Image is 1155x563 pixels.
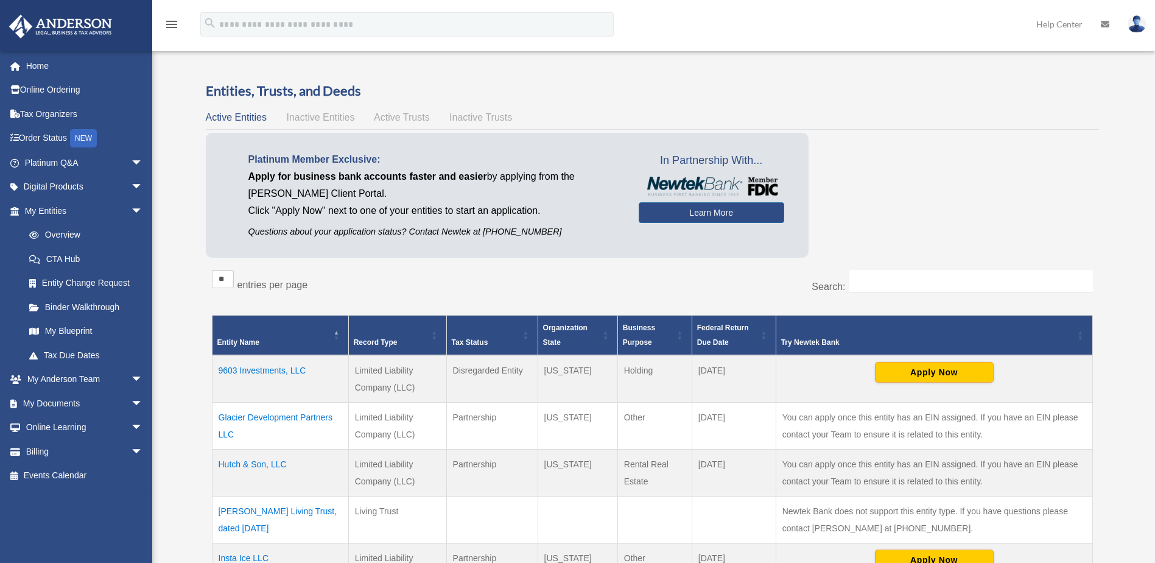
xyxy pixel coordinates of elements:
th: Organization State: Activate to sort [538,315,617,355]
th: Try Newtek Bank : Activate to sort [776,315,1092,355]
a: My Anderson Teamarrow_drop_down [9,367,161,392]
td: [DATE] [692,402,776,449]
span: Entity Name [217,338,259,347]
img: Anderson Advisors Platinum Portal [5,15,116,38]
img: NewtekBankLogoSM.png [645,177,778,196]
label: Search: [812,281,845,292]
span: Active Entities [206,112,267,122]
span: arrow_drop_down [131,175,155,200]
th: Tax Status: Activate to sort [446,315,538,355]
a: My Documentsarrow_drop_down [9,391,161,416]
a: Order StatusNEW [9,126,161,151]
td: [DATE] [692,449,776,496]
button: Apply Now [875,362,994,383]
a: Binder Walkthrough [17,295,155,319]
span: Organization State [543,324,588,347]
td: You can apply once this entity has an EIN assigned. If you have an EIN please contact your Team t... [776,402,1092,449]
th: Entity Name: Activate to invert sorting [212,315,348,355]
label: entries per page [237,280,308,290]
span: arrow_drop_down [131,199,155,224]
td: Partnership [446,402,538,449]
div: Try Newtek Bank [781,335,1074,350]
a: menu [164,21,179,32]
td: 9603 Investments, LLC [212,355,348,403]
span: Active Trusts [374,112,430,122]
th: Federal Return Due Date: Activate to sort [692,315,776,355]
a: Billingarrow_drop_down [9,439,161,464]
a: Overview [17,223,149,247]
p: Questions about your application status? Contact Newtek at [PHONE_NUMBER] [248,224,620,239]
th: Record Type: Activate to sort [348,315,446,355]
span: Apply for business bank accounts faster and easier [248,171,487,182]
td: Other [617,402,692,449]
a: Platinum Q&Aarrow_drop_down [9,150,161,175]
span: Record Type [354,338,398,347]
a: Tax Organizers [9,102,161,126]
td: Living Trust [348,496,446,543]
a: Digital Productsarrow_drop_down [9,175,161,199]
td: Hutch & Son, LLC [212,449,348,496]
td: [PERSON_NAME] Living Trust, dated [DATE] [212,496,348,543]
span: In Partnership With... [639,151,784,171]
td: Limited Liability Company (LLC) [348,355,446,403]
td: [US_STATE] [538,402,617,449]
a: CTA Hub [17,247,155,271]
p: Click "Apply Now" next to one of your entities to start an application. [248,202,620,219]
th: Business Purpose: Activate to sort [617,315,692,355]
td: Disregarded Entity [446,355,538,403]
a: Online Ordering [9,78,161,102]
td: Partnership [446,449,538,496]
span: arrow_drop_down [131,391,155,416]
span: arrow_drop_down [131,367,155,392]
a: Tax Due Dates [17,343,155,367]
span: Federal Return Due Date [697,324,749,347]
i: search [203,16,217,30]
div: NEW [70,129,97,147]
span: arrow_drop_down [131,416,155,441]
a: Online Learningarrow_drop_down [9,416,161,440]
a: Entity Change Request [17,271,155,296]
img: User Pic [1128,15,1146,33]
span: arrow_drop_down [131,150,155,175]
a: Events Calendar [9,464,161,488]
i: menu [164,17,179,32]
td: You can apply once this entity has an EIN assigned. If you have an EIN please contact your Team t... [776,449,1092,496]
td: Rental Real Estate [617,449,692,496]
td: Holding [617,355,692,403]
span: Business Purpose [623,324,655,347]
td: Newtek Bank does not support this entity type. If you have questions please contact [PERSON_NAME]... [776,496,1092,543]
span: Tax Status [452,338,488,347]
td: [DATE] [692,355,776,403]
td: [US_STATE] [538,355,617,403]
p: by applying from the [PERSON_NAME] Client Portal. [248,168,620,202]
a: Home [9,54,161,78]
td: [US_STATE] [538,449,617,496]
h3: Entities, Trusts, and Deeds [206,82,1099,101]
span: Inactive Entities [286,112,354,122]
td: Glacier Development Partners LLC [212,402,348,449]
span: arrow_drop_down [131,439,155,464]
p: Platinum Member Exclusive: [248,151,620,168]
a: My Entitiesarrow_drop_down [9,199,155,223]
td: Limited Liability Company (LLC) [348,449,446,496]
span: Inactive Trusts [449,112,512,122]
a: My Blueprint [17,319,155,344]
td: Limited Liability Company (LLC) [348,402,446,449]
a: Learn More [639,202,784,223]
